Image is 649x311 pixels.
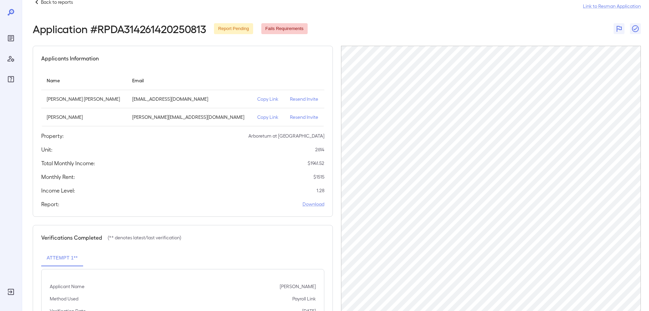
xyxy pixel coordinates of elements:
[41,145,52,154] h5: Unit:
[127,71,252,90] th: Email
[614,23,624,34] button: Flag Report
[257,114,279,121] p: Copy Link
[292,295,316,302] p: Payroll Link
[5,74,16,85] div: FAQ
[583,3,641,10] a: Link to Resman Application
[50,283,84,290] p: Applicant Name
[47,114,121,121] p: [PERSON_NAME]
[248,132,324,139] p: Arboretum at [GEOGRAPHIC_DATA]
[132,114,246,121] p: [PERSON_NAME][EMAIL_ADDRESS][DOMAIN_NAME]
[630,23,641,34] button: Close Report
[41,200,59,208] h5: Report:
[313,173,324,180] p: $ 1515
[50,295,78,302] p: Method Used
[41,132,64,140] h5: Property:
[316,187,324,194] p: 1.28
[33,23,206,35] h2: Application # RPDA314261420250813
[41,54,99,62] h5: Applicants Information
[41,250,83,266] button: Attempt 1**
[257,96,279,102] p: Copy Link
[5,33,16,44] div: Reports
[132,96,246,102] p: [EMAIL_ADDRESS][DOMAIN_NAME]
[41,159,95,167] h5: Total Monthly Income:
[41,71,324,126] table: simple table
[47,96,121,102] p: [PERSON_NAME] [PERSON_NAME]
[315,146,324,153] p: 2614
[41,71,127,90] th: Name
[108,234,181,241] p: (** denotes latest/last verification)
[214,26,253,32] span: Report Pending
[41,234,102,242] h5: Verifications Completed
[5,53,16,64] div: Manage Users
[41,173,75,181] h5: Monthly Rent:
[41,186,75,195] h5: Income Level:
[303,201,324,208] a: Download
[308,160,324,167] p: $ 1941.52
[261,26,308,32] span: Fails Requirements
[290,96,319,102] p: Resend Invite
[290,114,319,121] p: Resend Invite
[5,286,16,297] div: Log Out
[280,283,316,290] p: [PERSON_NAME]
